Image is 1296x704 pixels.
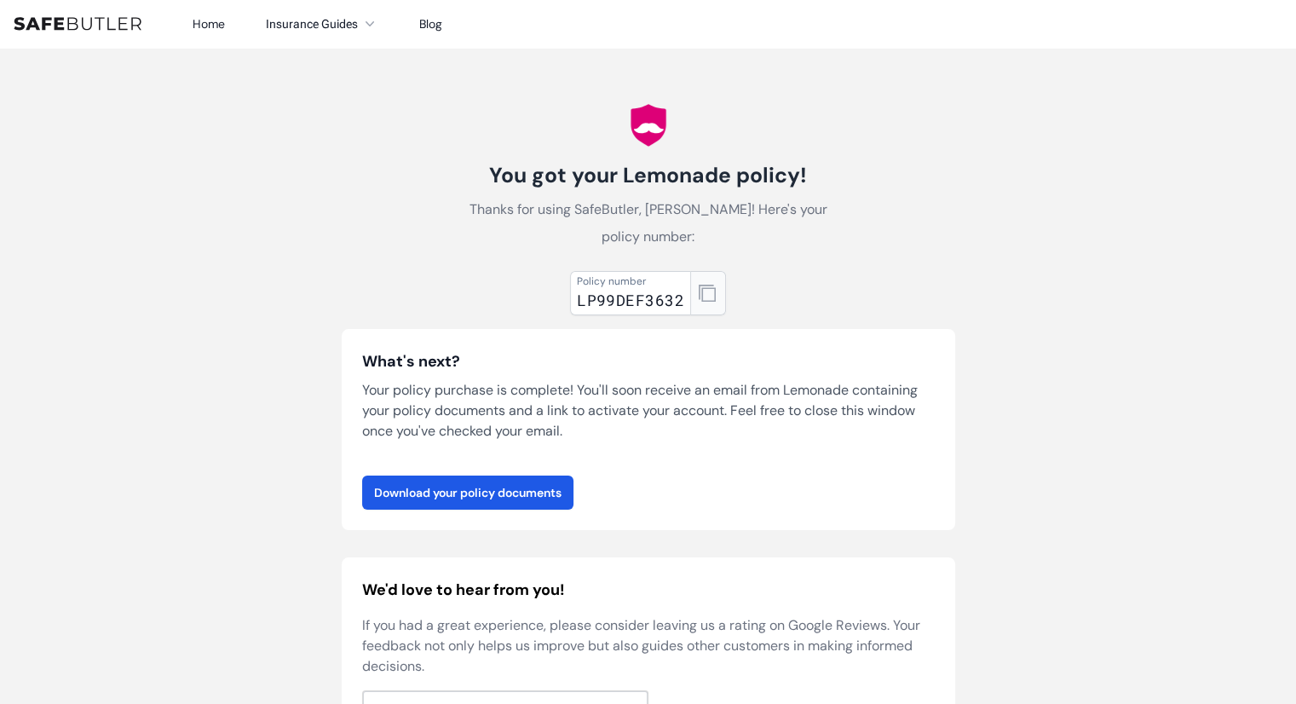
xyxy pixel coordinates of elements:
p: Your policy purchase is complete! You'll soon receive an email from Lemonade containing your poli... [362,380,935,441]
a: Download your policy documents [362,476,573,510]
h2: We'd love to hear from you! [362,578,935,602]
h3: What's next? [362,349,935,373]
a: Home [193,16,225,32]
button: Insurance Guides [266,14,378,34]
div: Policy number [577,274,684,288]
h1: You got your Lemonade policy! [458,162,839,189]
p: Thanks for using SafeButler, [PERSON_NAME]! Here's your policy number: [458,196,839,251]
img: SafeButler Text Logo [14,17,141,31]
div: LP99DEF3632 [577,288,684,312]
p: If you had a great experience, please consider leaving us a rating on Google Reviews. Your feedba... [362,615,935,677]
a: Blog [419,16,442,32]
